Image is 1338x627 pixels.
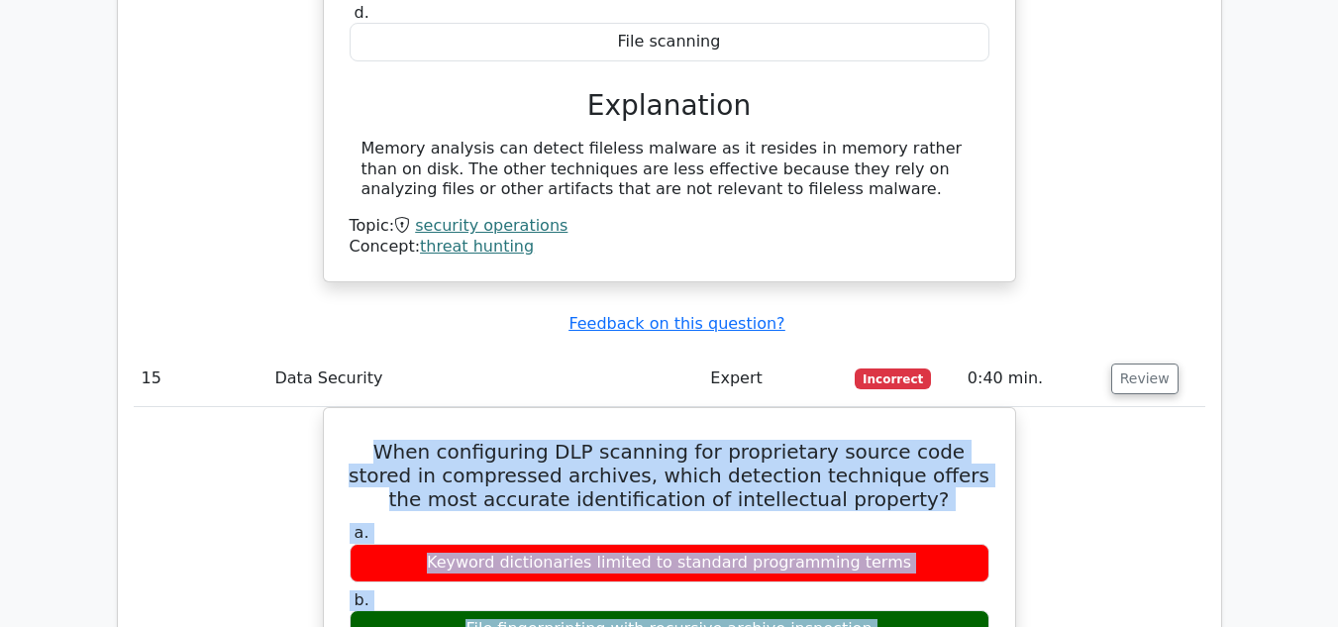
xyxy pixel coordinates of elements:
[960,351,1103,407] td: 0:40 min.
[350,237,989,258] div: Concept:
[420,237,534,256] a: threat hunting
[1111,364,1179,394] button: Review
[361,89,978,123] h3: Explanation
[350,23,989,61] div: File scanning
[361,139,978,200] div: Memory analysis can detect fileless malware as it resides in memory rather than on disk. The othe...
[350,216,989,237] div: Topic:
[568,314,784,333] a: Feedback on this question?
[702,351,847,407] td: Expert
[134,351,267,407] td: 15
[855,368,931,388] span: Incorrect
[355,523,369,542] span: a.
[350,544,989,582] div: Keyword dictionaries limited to standard programming terms
[355,590,369,609] span: b.
[348,440,991,511] h5: When configuring DLP scanning for proprietary source code stored in compressed archives, which de...
[415,216,567,235] a: security operations
[266,351,702,407] td: Data Security
[355,3,369,22] span: d.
